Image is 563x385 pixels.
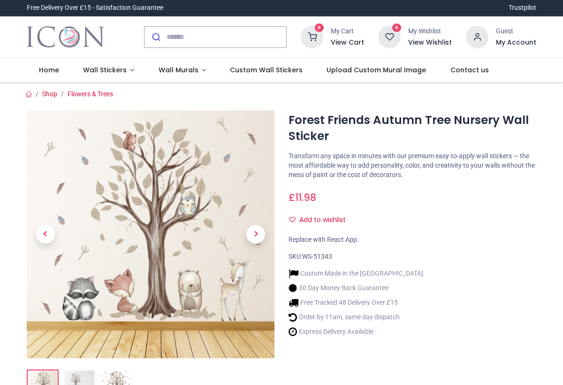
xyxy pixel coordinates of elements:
sup: 0 [315,23,324,32]
span: Wall Stickers [83,65,127,75]
span: Wall Murals [159,65,198,75]
span: Next [246,225,265,244]
button: Submit [145,27,167,47]
div: My Wishlist [408,27,452,36]
span: Previous [36,225,55,244]
div: SKU: [289,252,536,262]
a: Previous [27,147,64,321]
a: Shop [42,90,57,98]
span: WS-51343 [302,253,332,260]
a: Wall Murals [146,58,218,83]
li: Free Tracked 48 Delivery Over £15 [289,298,423,308]
li: Custom Made in the [GEOGRAPHIC_DATA] [289,269,423,278]
a: View Wishlist [408,38,452,47]
button: Add to wishlistAdd to wishlist [289,212,354,228]
a: Flowers & Trees [68,90,113,98]
div: Replace with React App. [289,235,536,245]
img: Icon Wall Stickers [27,24,104,50]
i: Add to wishlist [289,216,296,223]
a: Next [237,147,274,321]
a: Logo of Icon Wall Stickers [27,24,104,50]
p: Transform any space in minutes with our premium easy-to-apply wall stickers — the most affordable... [289,152,536,179]
a: Wall Stickers [71,58,146,83]
span: Contact us [450,65,489,75]
span: Upload Custom Mural Image [327,65,426,75]
li: Order by 11am, same day dispatch [289,312,423,322]
div: Free Delivery Over £15 - Satisfaction Guarantee [27,3,163,13]
div: My Cart [331,27,364,36]
span: 11.98 [295,191,316,204]
div: Guest [496,27,536,36]
span: Custom Wall Stickers [230,65,303,75]
a: My Account [496,38,536,47]
sup: 0 [392,23,401,32]
li: Express Delivery Available [289,327,423,337]
img: Forest Friends Autumn Tree Nursery Wall Sticker [27,110,274,358]
a: 0 [378,32,401,40]
a: Trustpilot [509,3,536,13]
a: 0 [301,32,323,40]
span: £ [289,191,316,204]
a: View Cart [331,38,364,47]
h1: Forest Friends Autumn Tree Nursery Wall Sticker [289,112,536,145]
li: 30 Day Money Back Guarantee [289,283,423,293]
span: Home [39,65,59,75]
